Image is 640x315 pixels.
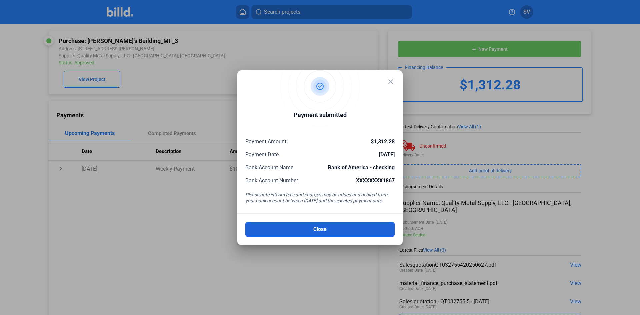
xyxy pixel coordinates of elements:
span: Bank Account Number [245,177,298,184]
div: Please note interim fees and charges may be added and debited from your bank account between [DAT... [245,192,395,205]
span: XXXXXXXX1867 [356,177,395,184]
div: Payment submitted [294,110,347,121]
span: $1,312.28 [371,138,395,145]
span: Bank Account Name [245,164,293,171]
span: Payment Amount [245,138,286,145]
span: Bank of America - checking [328,164,395,171]
mat-icon: close [387,78,395,86]
span: Payment Date [245,151,279,158]
button: Close [245,222,395,237]
span: [DATE] [379,151,395,158]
